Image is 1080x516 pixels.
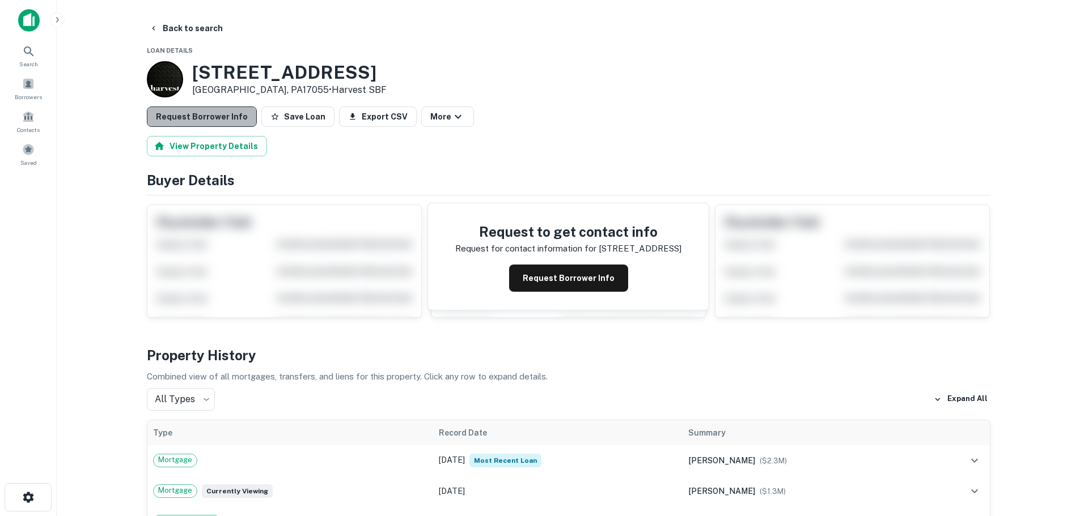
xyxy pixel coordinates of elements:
[145,18,227,39] button: Back to search
[3,139,53,169] a: Saved
[3,40,53,71] a: Search
[332,84,387,95] a: Harvest SBF
[18,9,40,32] img: capitalize-icon.png
[192,62,387,83] h3: [STREET_ADDRESS]
[683,420,923,445] th: Summary
[455,242,596,255] p: Request for contact information for
[760,457,787,465] span: ($ 2.3M )
[261,106,334,127] button: Save Loan
[455,221,681,242] h4: Request to get contact info
[147,370,990,383] p: Combined view of all mortgages, transfers, and liens for this property. Click any row to expand d...
[147,345,990,365] h4: Property History
[3,106,53,137] a: Contacts
[154,454,197,466] span: Mortgage
[147,170,990,190] h4: Buyer Details
[17,125,40,134] span: Contacts
[931,391,990,408] button: Expand All
[147,388,215,411] div: All Types
[154,485,197,496] span: Mortgage
[15,92,42,101] span: Borrowers
[599,242,681,255] p: [STREET_ADDRESS]
[965,451,984,470] button: expand row
[19,59,38,69] span: Search
[20,158,37,167] span: Saved
[509,265,628,292] button: Request Borrower Info
[1023,425,1080,480] iframe: Chat Widget
[147,136,267,156] button: View Property Details
[202,484,273,498] span: Currently viewing
[147,106,257,127] button: Request Borrower Info
[147,420,434,445] th: Type
[688,487,755,496] span: [PERSON_NAME]
[339,106,417,127] button: Export CSV
[421,106,474,127] button: More
[965,481,984,501] button: expand row
[433,445,682,476] td: [DATE]
[433,420,682,445] th: Record Date
[688,456,755,465] span: [PERSON_NAME]
[147,47,193,54] span: Loan Details
[760,487,786,496] span: ($ 1.3M )
[3,73,53,104] a: Borrowers
[192,83,387,97] p: [GEOGRAPHIC_DATA], PA17055 •
[469,454,541,467] span: Most Recent Loan
[433,476,682,506] td: [DATE]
